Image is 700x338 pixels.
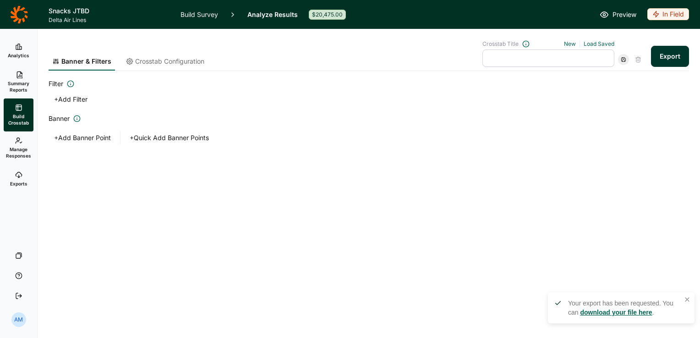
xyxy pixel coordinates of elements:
a: Exports [4,164,33,194]
h1: Snacks JTBD [49,5,170,16]
a: New [564,40,576,47]
span: Crosstab Configuration [135,57,204,66]
span: Build Crosstab [7,113,30,126]
a: Load Saved [584,40,614,47]
div: Delete [633,54,644,65]
span: Crosstab Title [482,40,519,48]
span: Manage Responses [6,146,31,159]
span: Banner & Filters [61,57,111,66]
div: AM [11,312,26,327]
button: +Add Filter [49,93,93,106]
span: Exports [10,180,27,187]
div: In Field [647,8,689,20]
a: Summary Reports [4,65,33,98]
div: $20,475.00 [309,10,346,20]
span: Delta Air Lines [49,16,170,24]
span: Filter [49,78,63,89]
div: Save Crosstab [618,54,629,65]
button: In Field [647,8,689,21]
button: Export [651,46,689,67]
div: Your export has been requested. You can . [568,299,681,317]
span: Analytics [8,52,29,59]
a: download your file here [580,309,652,316]
a: Analytics [4,36,33,65]
a: Preview [600,9,636,20]
span: Preview [612,9,636,20]
button: +Add Banner Point [49,131,116,144]
span: Banner [49,113,70,124]
a: Build Crosstab [4,98,33,131]
button: +Quick Add Banner Points [124,131,214,144]
span: Summary Reports [7,80,30,93]
a: Manage Responses [4,131,33,164]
